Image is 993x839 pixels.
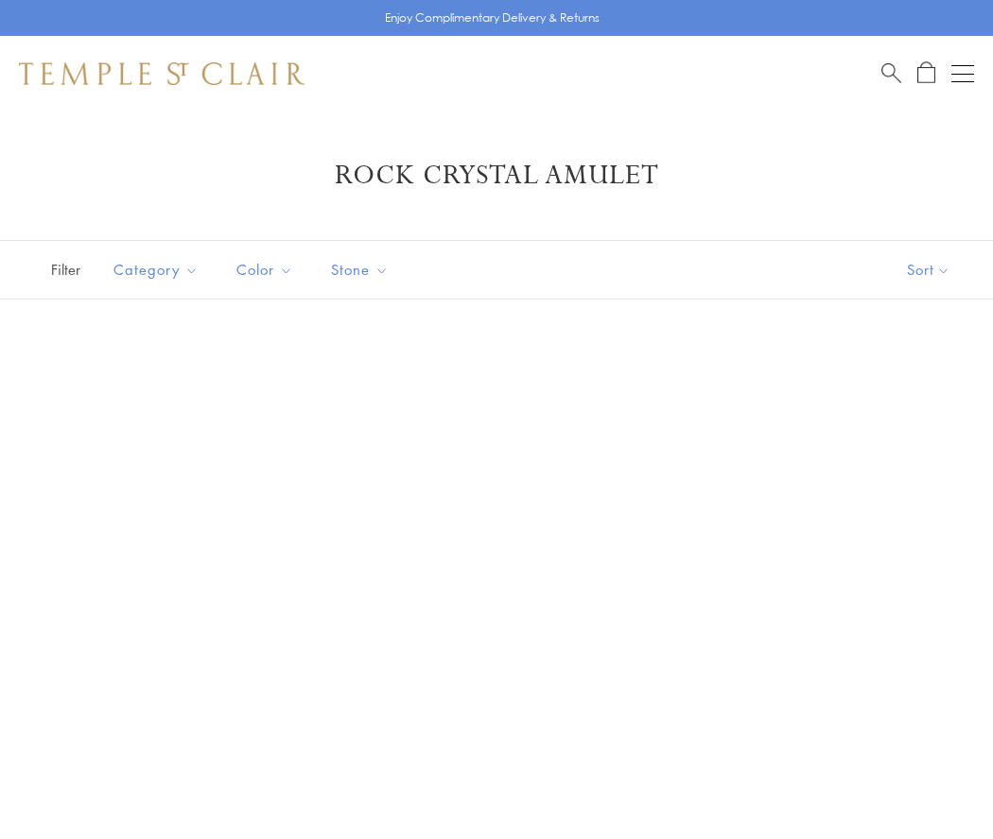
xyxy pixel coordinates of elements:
[917,61,935,85] a: Open Shopping Bag
[317,248,403,291] button: Stone
[385,9,600,27] p: Enjoy Complimentary Delivery & Returns
[104,258,213,282] span: Category
[47,159,946,193] h1: Rock Crystal Amulet
[322,258,403,282] span: Stone
[19,62,305,85] img: Temple St. Clair
[881,61,901,85] a: Search
[951,62,974,85] button: Open navigation
[227,258,307,282] span: Color
[222,248,307,291] button: Color
[99,248,213,291] button: Category
[864,241,993,299] button: Show sort by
